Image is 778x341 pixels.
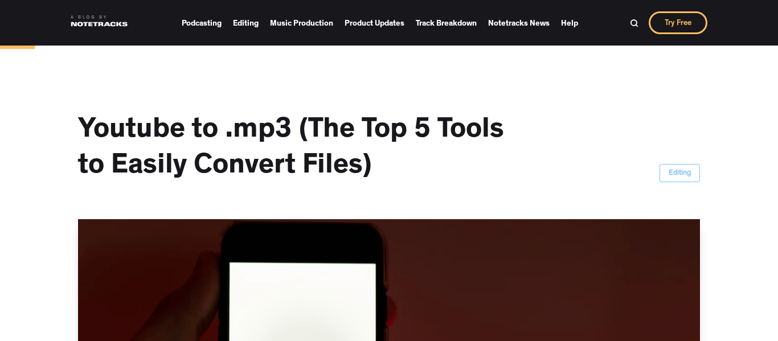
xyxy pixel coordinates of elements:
[669,168,691,179] div: Editing
[233,15,259,31] a: Editing
[270,15,333,31] a: Music Production
[630,19,638,27] img: Search Bar
[488,15,550,31] a: Notetracks News
[561,15,578,31] a: Help
[649,11,707,34] a: Try Free
[182,15,222,31] a: Podcasting
[78,114,534,185] h1: Youtube to .mp3 (The Top 5 Tools to Easily Convert Files)
[345,15,404,31] a: Product Updates
[416,15,477,31] a: Track Breakdown
[660,164,700,182] a: Editing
